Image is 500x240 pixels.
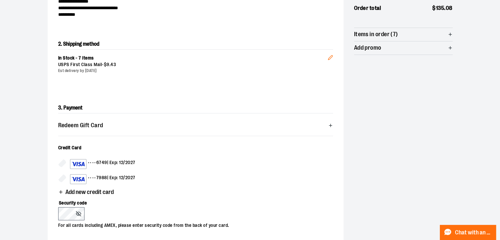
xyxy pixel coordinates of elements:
[436,5,444,11] span: 135
[58,196,326,207] label: Security code
[58,122,103,129] span: Redeem Gift Card
[446,5,453,11] span: 08
[104,62,107,67] span: $
[58,174,66,182] input: Visa card example showing the 16-digit card number on the front of the cardVisa card example show...
[58,220,326,229] p: For all cards including AMEX, please enter security code from the back of your card.
[432,5,436,11] span: $
[58,103,333,113] h2: 3. Payment
[58,145,82,150] span: Credit Card
[444,5,446,11] span: .
[354,45,381,51] span: Add promo
[354,31,398,37] span: Items in order (7)
[109,62,111,67] span: .
[354,4,381,12] span: Order total
[58,159,66,167] input: Visa card example showing the 16-digit card number on the front of the cardVisa card example show...
[70,174,135,184] div: •••• 7988 | Exp: 12/2027
[58,55,328,61] div: In Stock - 7 items
[58,189,114,197] button: Add new credit card
[354,41,453,55] button: Add promo
[455,229,492,236] span: Chat with an Expert
[440,225,496,240] button: Chat with an Expert
[70,159,135,169] div: •••• 6749 | Exp: 12/2027
[72,175,85,183] img: Visa card example showing the 16-digit card number on the front of the card
[58,39,333,49] h2: 2. Shipping method
[322,44,338,67] button: Edit
[58,68,328,74] div: Est delivery by [DATE]
[72,160,85,168] img: Visa card example showing the 16-digit card number on the front of the card
[65,189,114,195] span: Add new credit card
[58,119,333,132] button: Redeem Gift Card
[354,28,453,41] button: Items in order (7)
[107,62,109,67] span: 9
[110,62,116,67] span: 43
[58,61,328,68] div: USPS First Class Mail -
